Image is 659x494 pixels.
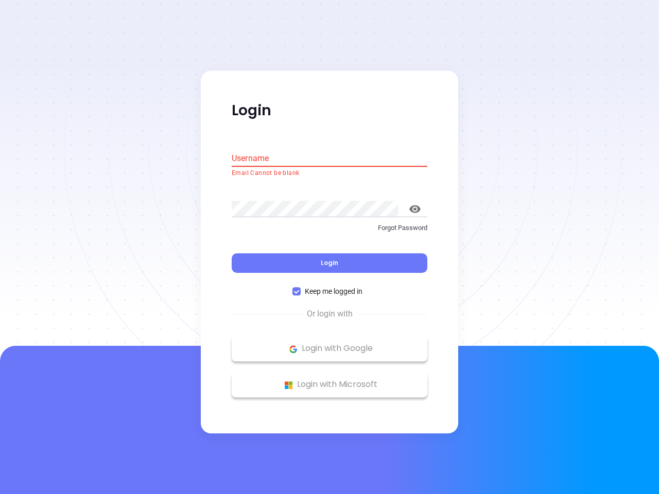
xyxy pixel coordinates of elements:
button: Google Logo Login with Google [232,336,427,362]
p: Login [232,101,427,120]
a: Forgot Password [232,223,427,241]
img: Google Logo [287,343,300,356]
span: Or login with [302,308,358,321]
button: toggle password visibility [403,197,427,221]
span: Keep me logged in [301,286,367,297]
button: Login [232,254,427,273]
p: Email Cannot be blank [232,168,427,179]
span: Login [321,259,338,268]
img: Microsoft Logo [282,379,295,392]
p: Forgot Password [232,223,427,233]
p: Login with Microsoft [237,377,422,393]
button: Microsoft Logo Login with Microsoft [232,372,427,398]
p: Login with Google [237,341,422,357]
